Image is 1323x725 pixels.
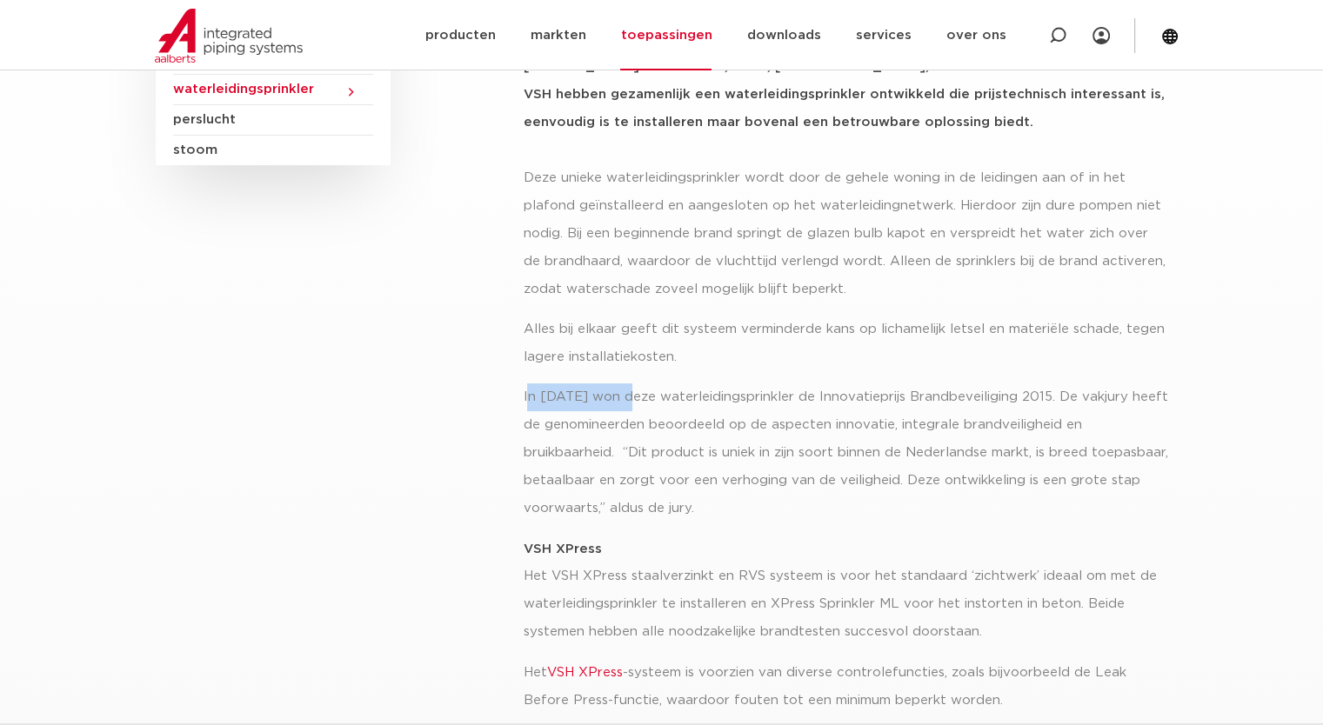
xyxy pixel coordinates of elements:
[523,659,1167,715] p: Het -systeem is voorzien van diverse controlefuncties, zoals bijvoorbeeld de Leak Before Press-fu...
[523,316,1167,371] p: Alles bij elkaar geeft dit systeem verminderde kans op lichamelijk letsel en materiële schade, te...
[523,383,1167,522] p: In [DATE] won deze waterleidingsprinkler de Innovatieprijs Brandbeveiliging 2015. De vakjury heef...
[173,75,373,105] a: waterleidingsprinkler
[546,666,622,679] a: VSH XPress
[523,542,601,555] strong: VSH XPress
[523,53,1167,136] h5: [PERSON_NAME] en Techniek, Siron, [GEOGRAPHIC_DATA], Brandweer Nederland en VSH hebben gezamenlij...
[523,542,1156,639] span: Het VSH XPress staalverzinkt en RVS systeem is voor het standaard ‘zichtwerk’ ideaal om met de wa...
[173,136,373,165] a: stoom
[523,164,1167,303] p: Deze unieke waterleidingsprinkler wordt door de gehele woning in de leidingen aan of in het plafo...
[173,105,373,136] a: perslucht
